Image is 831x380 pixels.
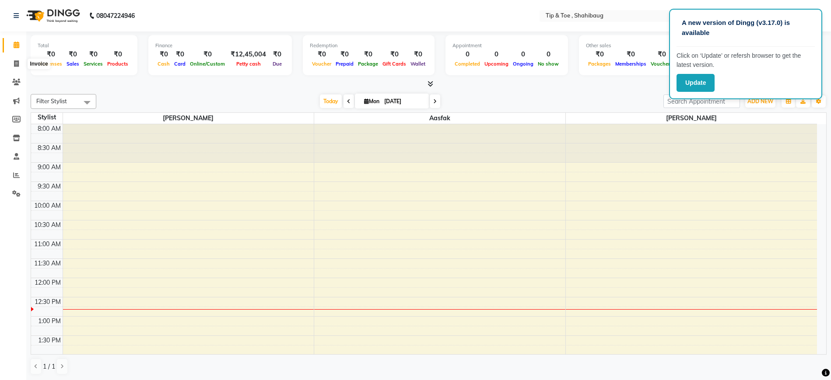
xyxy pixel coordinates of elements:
span: Services [81,61,105,67]
div: 11:00 AM [32,240,63,249]
span: Package [356,61,380,67]
div: 9:30 AM [36,182,63,191]
input: Search Appointment [663,94,740,108]
span: Aasfak [314,113,565,124]
input: 2025-09-01 [382,95,425,108]
img: logo [22,3,82,28]
div: 8:00 AM [36,124,63,133]
div: ₹0 [586,49,613,59]
div: ₹0 [270,49,285,59]
div: 11:30 AM [32,259,63,268]
div: ₹0 [333,49,356,59]
div: Invoice [28,59,50,69]
div: Redemption [310,42,428,49]
div: ₹0 [81,49,105,59]
span: Completed [452,61,482,67]
p: Click on ‘Update’ or refersh browser to get the latest version. [677,51,815,70]
span: Online/Custom [188,61,227,67]
span: Mon [362,98,382,105]
div: Stylist [31,113,63,122]
div: ₹0 [172,49,188,59]
span: Gift Cards [380,61,408,67]
b: 08047224946 [96,3,135,28]
span: Card [172,61,188,67]
span: Cash [155,61,172,67]
div: Appointment [452,42,561,49]
span: Petty cash [234,61,263,67]
div: 8:30 AM [36,143,63,153]
div: 10:00 AM [32,201,63,210]
p: A new version of Dingg (v3.17.0) is available [682,18,810,38]
span: Filter Stylist [36,98,67,105]
div: Total [38,42,130,49]
div: 1:30 PM [36,336,63,345]
span: 1 / 1 [43,362,55,371]
span: Vouchers [649,61,675,67]
span: Sales [64,61,81,67]
div: 12:00 PM [33,278,63,287]
div: ₹0 [38,49,64,59]
div: Other sales [586,42,728,49]
div: ₹0 [380,49,408,59]
div: ₹0 [155,49,172,59]
div: ₹0 [613,49,649,59]
div: 12:30 PM [33,297,63,307]
div: ₹0 [356,49,380,59]
div: ₹0 [310,49,333,59]
div: 1:00 PM [36,317,63,326]
div: ₹0 [64,49,81,59]
span: Products [105,61,130,67]
div: 10:30 AM [32,220,63,230]
span: Voucher [310,61,333,67]
div: 0 [536,49,561,59]
span: Upcoming [482,61,511,67]
div: ₹0 [188,49,227,59]
span: Due [270,61,284,67]
span: Ongoing [511,61,536,67]
span: Today [320,94,342,108]
button: ADD NEW [745,95,775,108]
span: Packages [586,61,613,67]
span: Prepaid [333,61,356,67]
span: [PERSON_NAME] [63,113,314,124]
button: Update [677,74,715,92]
span: [PERSON_NAME] [566,113,817,124]
div: 9:00 AM [36,163,63,172]
span: Wallet [408,61,428,67]
div: 0 [482,49,511,59]
div: ₹0 [408,49,428,59]
div: ₹0 [105,49,130,59]
span: No show [536,61,561,67]
div: ₹12,45,004 [227,49,270,59]
div: 0 [452,49,482,59]
span: ADD NEW [747,98,773,105]
div: Finance [155,42,285,49]
div: ₹0 [649,49,675,59]
span: Memberships [613,61,649,67]
div: 0 [511,49,536,59]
